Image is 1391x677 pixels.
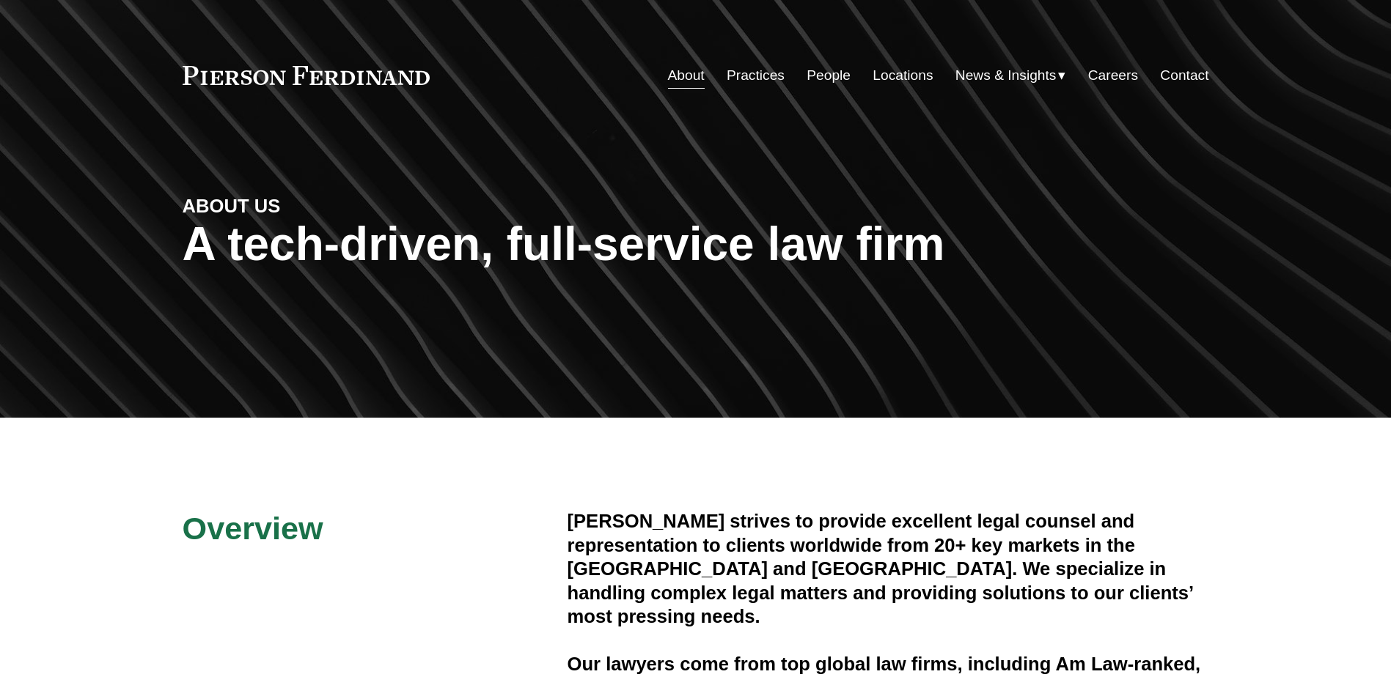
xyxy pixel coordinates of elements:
a: Careers [1088,62,1138,89]
strong: ABOUT US [183,196,281,216]
span: News & Insights [955,63,1057,89]
a: People [807,62,851,89]
a: Practices [727,62,785,89]
a: folder dropdown [955,62,1066,89]
a: Locations [873,62,933,89]
span: Overview [183,511,323,546]
h4: [PERSON_NAME] strives to provide excellent legal counsel and representation to clients worldwide ... [568,509,1209,628]
a: Contact [1160,62,1208,89]
a: About [668,62,705,89]
h1: A tech-driven, full-service law firm [183,218,1209,271]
